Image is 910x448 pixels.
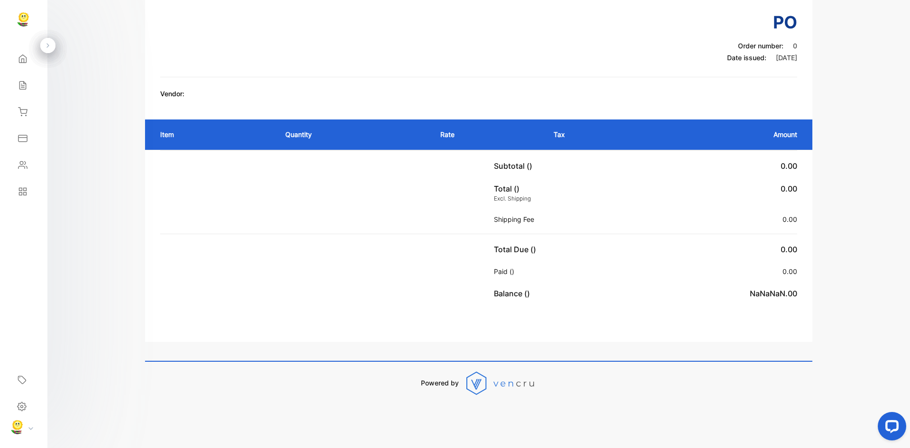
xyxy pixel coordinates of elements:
p: Order number: [727,41,797,51]
h3: PO [727,9,797,35]
p: Date issued: [727,53,797,63]
img: profile [10,420,25,434]
span: NaNaNaN.00 [750,289,797,298]
p: Excl. Shipping [494,194,531,203]
p: Vendor: [160,89,184,99]
span: 0.00 [781,245,797,254]
img: logo [17,12,31,27]
p: Quantity [285,129,421,139]
span: [DATE] [776,54,797,62]
p: Rate [440,129,535,139]
p: Shipping Fee [494,214,538,224]
span: 0.00 [783,215,797,223]
p: Balance () [494,288,534,299]
iframe: LiveChat chat widget [870,408,910,448]
p: Item [160,129,266,139]
p: Paid () [494,266,518,276]
span: 0.00 [781,184,797,193]
p: Powered by [421,378,459,388]
span: 0.00 [783,267,797,275]
p: Subtotal () [494,160,536,172]
p: Amount [657,129,797,139]
p: Total Due () [494,244,540,255]
p: Tax [554,129,638,139]
span: 0.00 [781,161,797,171]
p: Total () [494,183,531,194]
span: 0 [793,42,797,50]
